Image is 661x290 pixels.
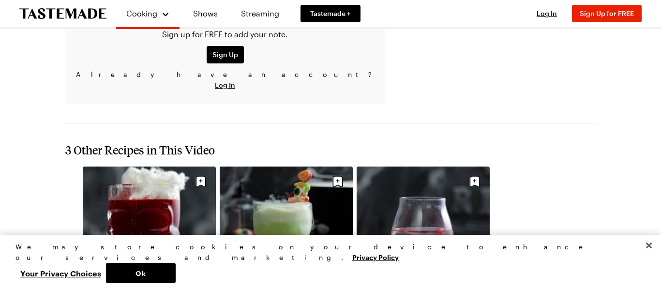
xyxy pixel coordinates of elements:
[207,46,244,63] button: Sign Up
[329,172,347,191] button: Save recipe
[73,69,377,91] p: Already have an account?
[527,9,566,18] button: Log In
[580,9,634,17] span: Sign Up for FREE
[537,9,557,17] span: Log In
[126,4,170,23] button: Cooking
[65,143,596,157] h2: 3 Other Recipes in This Video
[466,172,484,191] button: Save recipe
[15,263,106,283] button: Your Privacy Choices
[106,263,176,283] button: Ok
[126,9,157,18] span: Cooking
[15,242,637,283] div: Privacy
[73,29,377,40] p: Sign up for FREE to add your note.
[300,5,361,22] a: Tastemade +
[19,8,106,19] a: To Tastemade Home Page
[212,50,238,60] span: Sign Up
[310,9,351,18] span: Tastemade +
[572,5,642,22] button: Sign Up for FREE
[15,242,637,263] div: We may store cookies on your device to enhance our services and marketing.
[215,80,235,90] button: Log In
[638,235,660,256] button: Close
[352,252,399,261] a: More information about your privacy, opens in a new tab
[192,172,210,191] button: Save recipe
